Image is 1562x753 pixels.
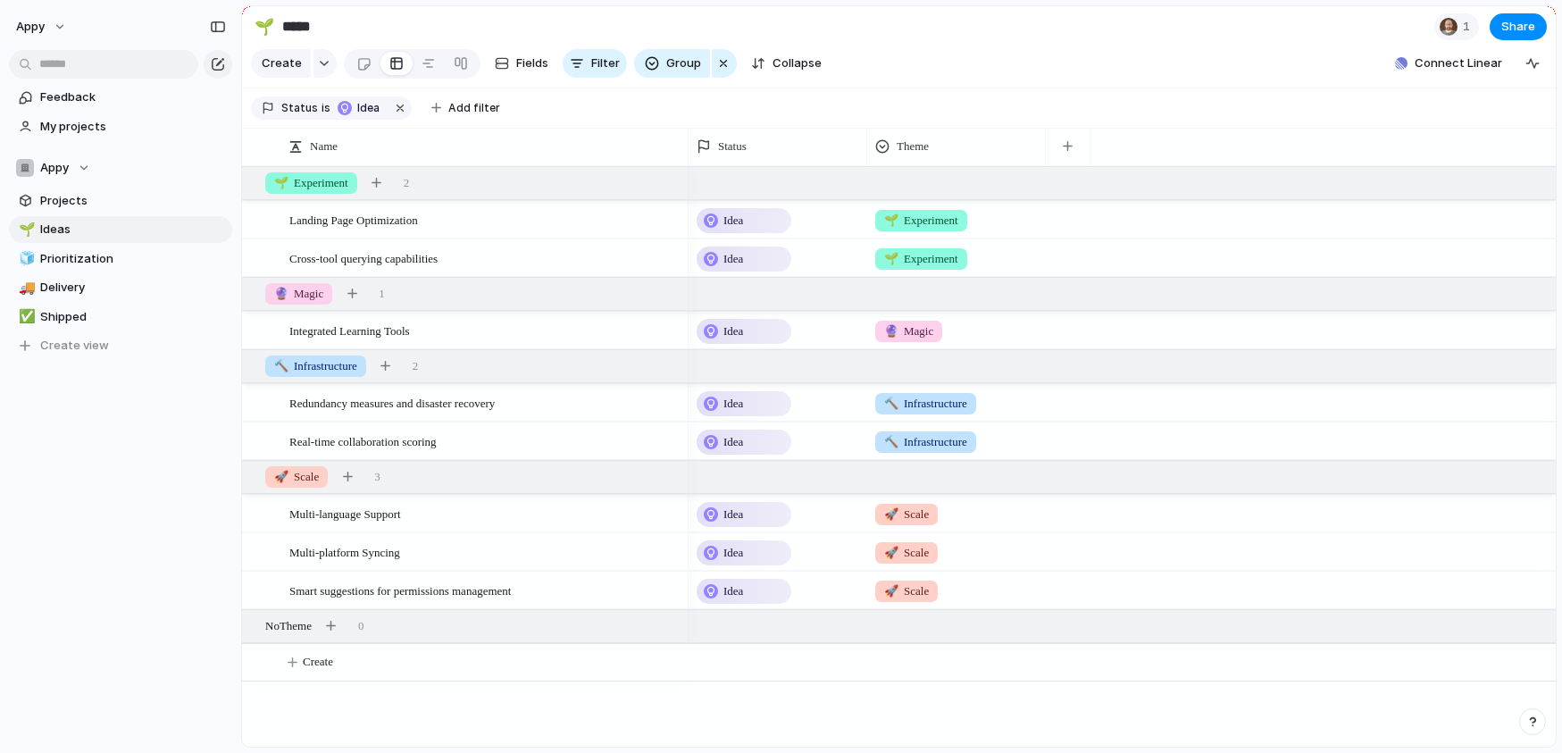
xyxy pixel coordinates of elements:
span: Connect Linear [1415,54,1502,72]
span: is [322,100,330,116]
button: Share [1490,13,1547,40]
span: Ideas [40,221,226,238]
span: Fields [516,54,548,72]
span: Infrastructure [884,395,967,413]
span: 🚀 [884,584,898,598]
button: Filter [563,49,627,78]
a: Feedback [9,84,232,111]
span: 🔮 [274,287,288,300]
span: 1 [379,285,385,303]
button: Group [634,49,710,78]
button: 🌱 [250,13,279,41]
div: 🚚Delivery [9,274,232,301]
button: is [318,98,334,118]
span: 1 [1463,18,1475,36]
span: Landing Page Optimization [289,209,418,230]
button: ✅ [16,308,34,326]
span: Infrastructure [274,357,357,375]
span: 0 [358,617,364,635]
span: 🔨 [884,435,898,448]
span: Create [262,54,302,72]
span: Prioritization [40,250,226,268]
span: Idea [723,212,743,230]
span: Feedback [40,88,226,106]
a: Projects [9,188,232,214]
div: ✅ [19,306,31,327]
span: Scale [884,506,929,523]
span: 🌱 [884,213,898,227]
span: 🌱 [274,176,288,189]
span: Multi-language Support [289,503,401,523]
button: Connect Linear [1388,50,1509,77]
span: 🚀 [884,507,898,521]
button: Collapse [744,49,829,78]
button: 🧊 [16,250,34,268]
span: Magic [274,285,323,303]
button: Create view [9,332,232,359]
span: Scale [274,468,319,486]
span: Appy [40,159,69,177]
span: Redundancy measures and disaster recovery [289,392,495,413]
span: Integrated Learning Tools [289,320,410,340]
span: Create [303,653,333,671]
button: Fields [488,49,555,78]
span: Idea [723,582,743,600]
span: 3 [374,468,380,486]
span: Shipped [40,308,226,326]
button: Idea [332,98,388,118]
span: appy [16,18,45,36]
div: 🌱 [19,220,31,240]
span: Add filter [448,100,500,116]
div: 🚚 [19,278,31,298]
button: appy [8,13,76,41]
span: Idea [723,544,743,562]
a: ✅Shipped [9,304,232,330]
span: Theme [897,138,929,155]
button: Create [251,49,311,78]
span: 🔮 [884,324,898,338]
span: Real-time collaboration scoring [289,431,437,451]
span: No Theme [265,617,312,635]
a: 🧊Prioritization [9,246,232,272]
div: 🧊 [19,248,31,269]
span: Projects [40,192,226,210]
span: Magic [884,322,933,340]
span: 🚀 [274,470,288,483]
span: Idea [723,506,743,523]
span: Experiment [884,250,958,268]
a: 🌱Ideas [9,216,232,243]
span: Delivery [40,279,226,297]
span: Group [666,54,701,72]
span: My projects [40,118,226,136]
button: Appy [9,155,232,181]
button: Add filter [421,96,511,121]
span: Cross-tool querying capabilities [289,247,438,268]
span: Idea [723,322,743,340]
span: Experiment [274,174,348,192]
span: Share [1501,18,1535,36]
span: Idea [723,395,743,413]
span: Smart suggestions for permissions management [289,580,511,600]
span: Status [281,100,318,116]
a: My projects [9,113,232,140]
button: 🚚 [16,279,34,297]
span: 2 [404,174,410,192]
button: 🌱 [16,221,34,238]
span: Filter [591,54,620,72]
span: 🌱 [884,252,898,265]
span: 🚀 [884,546,898,559]
div: 🌱 [255,14,274,38]
span: Idea [357,100,383,116]
span: Scale [884,544,929,562]
span: Idea [723,433,743,451]
span: Collapse [773,54,822,72]
span: Multi-platform Syncing [289,541,400,562]
span: Infrastructure [884,433,967,451]
span: 2 [413,357,419,375]
span: Name [310,138,338,155]
span: 🔨 [274,359,288,372]
span: Create view [40,337,109,355]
